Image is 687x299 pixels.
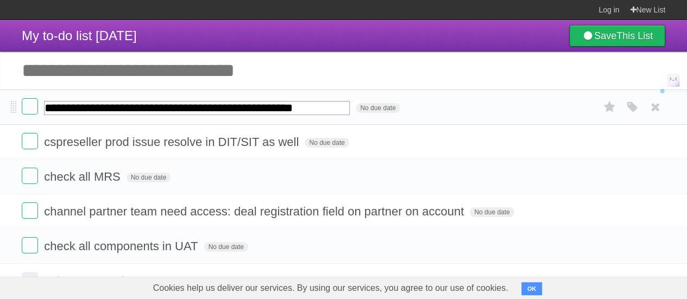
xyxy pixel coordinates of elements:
span: No due date [356,103,400,113]
label: Done [22,202,38,219]
span: No due date [470,207,514,217]
b: This List [616,30,653,41]
span: No due date [127,173,171,182]
span: Cookies help us deliver our services. By using our services, you agree to our use of cookies. [142,277,519,299]
label: Done [22,272,38,288]
a: SaveThis List [569,25,665,47]
span: My to-do list [DATE] [22,28,137,43]
label: Star task [599,98,620,116]
button: OK [521,282,543,295]
label: Done [22,168,38,184]
span: channel partner team need access: deal registration field on partner on account [44,205,467,218]
span: check all MRS [44,170,123,183]
label: Done [22,133,38,149]
span: solve 118 119 bug [44,274,144,288]
label: Done [22,98,38,114]
span: cspreseller prod issue resolve in DIT/SIT as well [44,135,301,149]
span: check all components in UAT [44,239,200,253]
span: No due date [305,138,349,148]
span: No due date [204,242,248,252]
label: Done [22,237,38,253]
